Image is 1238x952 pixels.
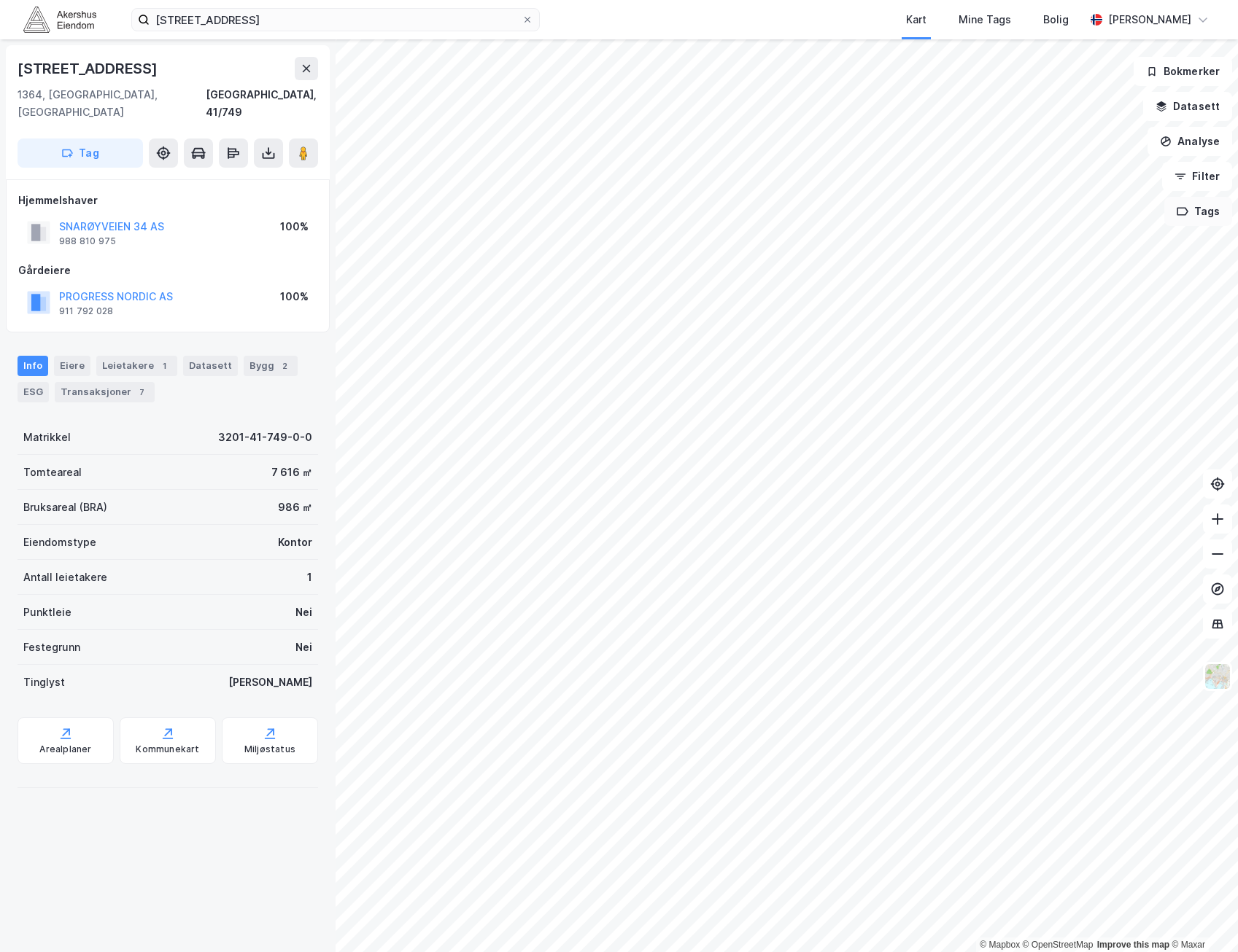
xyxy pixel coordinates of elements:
[23,604,71,621] div: Punktleie
[1165,882,1238,952] div: Kontrollprogram for chat
[59,305,113,317] div: 911 792 028
[23,569,107,586] div: Antall leietakere
[244,744,295,755] div: Miljøstatus
[1162,162,1232,191] button: Filter
[18,382,49,402] div: ESG
[278,534,312,551] div: Kontor
[96,356,177,376] div: Leietakere
[1134,57,1232,86] button: Bokmerker
[295,639,312,656] div: Nei
[157,359,171,373] div: 1
[218,429,312,446] div: 3201-41-749-0-0
[18,262,317,279] div: Gårdeiere
[150,9,522,31] input: Søk på adresse, matrikkel, gårdeiere, leietakere eller personer
[23,429,71,446] div: Matrikkel
[278,499,312,516] div: 986 ㎡
[23,499,107,516] div: Bruksareal (BRA)
[280,218,309,235] div: 100%
[23,464,82,481] div: Tomteareal
[206,86,318,121] div: [GEOGRAPHIC_DATA], 41/749
[59,235,116,247] div: 988 810 975
[1148,127,1232,156] button: Analyse
[1165,882,1238,952] iframe: Chat Widget
[18,356,48,376] div: Info
[1164,197,1232,226] button: Tags
[54,356,90,376] div: Eiere
[280,288,309,305] div: 100%
[271,464,312,481] div: 7 616 ㎡
[1097,940,1169,950] a: Improve this map
[18,57,160,80] div: [STREET_ADDRESS]
[55,382,155,402] div: Transaksjoner
[18,86,206,121] div: 1364, [GEOGRAPHIC_DATA], [GEOGRAPHIC_DATA]
[1204,663,1231,690] img: Z
[307,569,312,586] div: 1
[23,534,96,551] div: Eiendomstype
[39,744,91,755] div: Arealplaner
[277,359,292,373] div: 2
[295,604,312,621] div: Nei
[23,639,80,656] div: Festegrunn
[1143,92,1232,121] button: Datasett
[1043,11,1069,28] div: Bolig
[23,674,65,691] div: Tinglyst
[1108,11,1191,28] div: [PERSON_NAME]
[23,7,96,32] img: akershus-eiendom-logo.9091f326c980b4bce74ccdd9f866810c.svg
[959,11,1011,28] div: Mine Tags
[906,11,926,28] div: Kart
[244,356,298,376] div: Bygg
[18,138,143,168] button: Tag
[980,940,1020,950] a: Mapbox
[18,192,317,209] div: Hjemmelshaver
[136,744,199,755] div: Kommunekart
[228,674,312,691] div: [PERSON_NAME]
[134,385,149,399] div: 7
[183,356,238,376] div: Datasett
[1023,940,1094,950] a: OpenStreetMap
